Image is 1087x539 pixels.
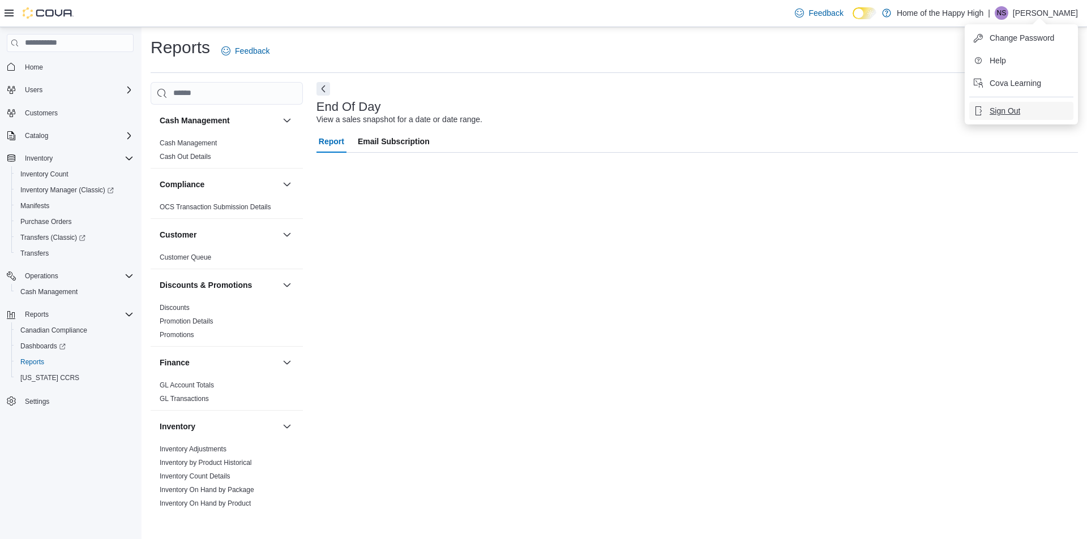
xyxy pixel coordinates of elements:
[20,170,69,179] span: Inventory Count
[20,394,134,408] span: Settings
[990,77,1041,89] span: Cova Learning
[160,229,196,240] h3: Customer
[160,304,190,312] a: Discounts
[2,150,138,166] button: Inventory
[988,6,990,20] p: |
[20,342,66,351] span: Dashboards
[16,231,90,244] a: Transfers (Classic)
[160,486,254,494] a: Inventory On Hand by Package
[11,166,138,182] button: Inventory Count
[280,278,294,292] button: Discounts & Promotions
[16,371,134,385] span: Washington CCRS
[990,55,1006,66] span: Help
[16,167,73,181] a: Inventory Count
[280,356,294,369] button: Finance
[2,307,138,322] button: Reports
[160,253,211,262] span: Customer Queue
[160,317,213,325] a: Promotion Details
[16,285,134,299] span: Cash Management
[160,253,211,261] a: Customer Queue
[808,7,843,19] span: Feedback
[20,60,134,74] span: Home
[2,105,138,121] button: Customers
[16,247,53,260] a: Transfers
[16,355,134,369] span: Reports
[151,136,303,168] div: Cash Management
[280,420,294,433] button: Inventory
[16,199,54,213] a: Manifests
[853,7,876,19] input: Dark Mode
[160,179,204,190] h3: Compliance
[160,458,252,467] span: Inventory by Product Historical
[319,130,344,153] span: Report
[160,330,194,339] span: Promotions
[969,51,1073,70] button: Help
[316,114,482,126] div: View a sales snapshot for a date or date range.
[1013,6,1078,20] p: [PERSON_NAME]
[160,152,211,161] span: Cash Out Details
[160,421,278,432] button: Inventory
[280,114,294,127] button: Cash Management
[160,445,226,454] span: Inventory Adjustments
[20,83,134,97] span: Users
[160,395,209,403] a: GL Transactions
[2,82,138,98] button: Users
[16,371,84,385] a: [US_STATE] CCRS
[7,54,134,439] nav: Complex example
[160,472,230,481] span: Inventory Count Details
[160,381,214,389] a: GL Account Totals
[969,74,1073,92] button: Cova Learning
[16,183,118,197] a: Inventory Manager (Classic)
[280,228,294,242] button: Customer
[11,338,138,354] a: Dashboards
[160,472,230,480] a: Inventory Count Details
[16,215,76,228] a: Purchase Orders
[160,499,251,508] span: Inventory On Hand by Product
[160,459,252,467] a: Inventory by Product Historical
[16,355,49,369] a: Reports
[151,200,303,218] div: Compliance
[2,59,138,75] button: Home
[11,245,138,261] button: Transfers
[16,285,82,299] a: Cash Management
[2,393,138,409] button: Settings
[20,326,87,335] span: Canadian Compliance
[16,339,134,353] span: Dashboards
[20,269,63,283] button: Operations
[217,40,274,62] a: Feedback
[2,268,138,284] button: Operations
[316,100,381,114] h3: End Of Day
[160,279,278,291] button: Discounts & Promotions
[160,115,278,126] button: Cash Management
[16,167,134,181] span: Inventory Count
[160,139,217,147] a: Cash Management
[990,105,1020,117] span: Sign Out
[16,183,134,197] span: Inventory Manager (Classic)
[11,354,138,370] button: Reports
[969,29,1073,47] button: Change Password
[160,203,271,211] a: OCS Transaction Submission Details
[11,214,138,230] button: Purchase Orders
[160,202,271,212] span: OCS Transaction Submission Details
[20,152,57,165] button: Inventory
[160,499,251,507] a: Inventory On Hand by Product
[25,131,48,140] span: Catalog
[20,61,48,74] a: Home
[25,310,49,319] span: Reports
[2,128,138,144] button: Catalog
[25,63,43,72] span: Home
[20,287,78,296] span: Cash Management
[11,284,138,300] button: Cash Management
[20,129,134,143] span: Catalog
[25,397,49,406] span: Settings
[20,201,49,210] span: Manifests
[11,182,138,198] a: Inventory Manager (Classic)
[160,303,190,312] span: Discounts
[11,198,138,214] button: Manifests
[20,129,53,143] button: Catalog
[160,357,278,368] button: Finance
[20,186,114,195] span: Inventory Manager (Classic)
[11,322,138,338] button: Canadian Compliance
[25,271,58,281] span: Operations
